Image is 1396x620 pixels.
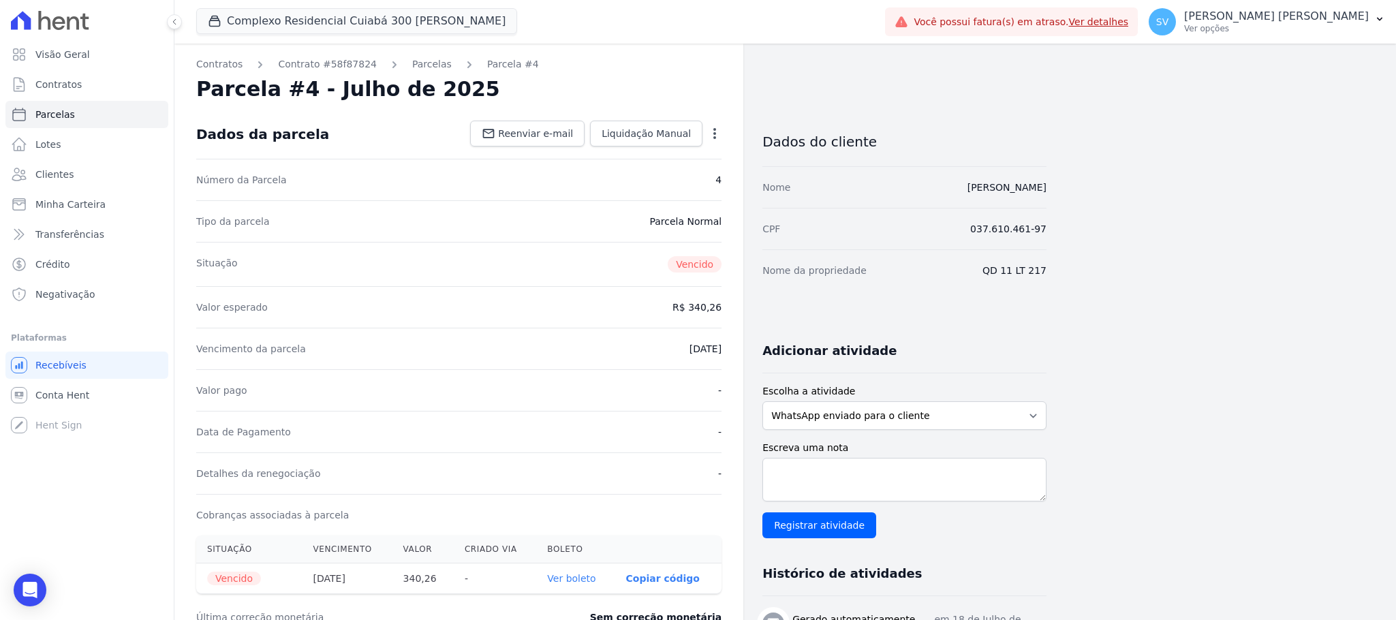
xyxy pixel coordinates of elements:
dt: Número da Parcela [196,173,287,187]
span: Liquidação Manual [602,127,691,140]
dd: - [718,384,722,397]
a: Liquidação Manual [590,121,702,146]
span: SV [1156,17,1168,27]
span: Vencido [207,572,261,585]
dd: [DATE] [689,342,722,356]
a: Minha Carteira [5,191,168,218]
th: 340,26 [392,563,454,594]
a: Conta Hent [5,382,168,409]
th: Criado via [454,536,536,563]
a: Parcelas [412,57,452,72]
span: Transferências [35,228,104,241]
dt: Valor pago [196,384,247,397]
a: Recebíveis [5,352,168,379]
input: Registrar atividade [762,512,876,538]
dt: Situação [196,256,238,273]
div: Open Intercom Messenger [14,574,46,606]
span: Clientes [35,168,74,181]
span: Minha Carteira [35,198,106,211]
span: Você possui fatura(s) em atraso. [914,15,1128,29]
label: Escolha a atividade [762,384,1046,399]
a: [PERSON_NAME] [967,182,1046,193]
a: Ver detalhes [1069,16,1129,27]
th: Valor [392,536,454,563]
span: Visão Geral [35,48,90,61]
h3: Histórico de atividades [762,565,922,582]
nav: Breadcrumb [196,57,722,72]
a: Clientes [5,161,168,188]
dt: Data de Pagamento [196,425,291,439]
dd: 4 [715,173,722,187]
a: Crédito [5,251,168,278]
a: Negativação [5,281,168,308]
span: Vencido [668,256,722,273]
dt: Detalhes da renegociação [196,467,321,480]
dd: 037.610.461-97 [970,222,1046,236]
h2: Parcela #4 - Julho de 2025 [196,77,500,102]
dt: Valor esperado [196,300,268,314]
th: Vencimento [303,536,392,563]
span: Parcelas [35,108,75,121]
span: Reenviar e-mail [498,127,573,140]
span: Crédito [35,258,70,271]
div: Dados da parcela [196,126,329,142]
button: SV [PERSON_NAME] [PERSON_NAME] Ver opções [1138,3,1396,41]
p: Ver opções [1184,23,1369,34]
th: Situação [196,536,303,563]
p: [PERSON_NAME] [PERSON_NAME] [1184,10,1369,23]
span: Contratos [35,78,82,91]
h3: Adicionar atividade [762,343,897,359]
a: Reenviar e-mail [470,121,585,146]
a: Parcelas [5,101,168,128]
a: Contrato #58f87824 [278,57,377,72]
span: Conta Hent [35,388,89,402]
a: Ver boleto [547,573,595,584]
dd: - [718,425,722,439]
dd: R$ 340,26 [672,300,722,314]
h3: Dados do cliente [762,134,1046,150]
span: Negativação [35,288,95,301]
span: Recebíveis [35,358,87,372]
a: Parcela #4 [487,57,539,72]
dd: - [718,467,722,480]
dt: Tipo da parcela [196,215,270,228]
button: Complexo Residencial Cuiabá 300 [PERSON_NAME] [196,8,517,34]
a: Contratos [196,57,243,72]
th: [DATE] [303,563,392,594]
label: Escreva uma nota [762,441,1046,455]
button: Copiar código [626,573,700,584]
a: Transferências [5,221,168,248]
dt: Nome [762,181,790,194]
dd: Parcela Normal [649,215,722,228]
dt: Nome da propriedade [762,264,867,277]
th: Boleto [536,536,615,563]
th: - [454,563,536,594]
a: Visão Geral [5,41,168,68]
div: Plataformas [11,330,163,346]
a: Lotes [5,131,168,158]
span: Lotes [35,138,61,151]
dt: Vencimento da parcela [196,342,306,356]
dt: CPF [762,222,780,236]
a: Contratos [5,71,168,98]
dd: QD 11 LT 217 [982,264,1046,277]
dt: Cobranças associadas à parcela [196,508,349,522]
